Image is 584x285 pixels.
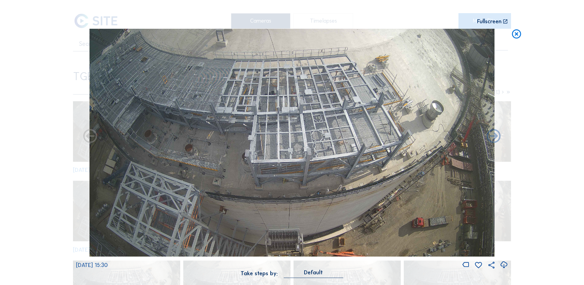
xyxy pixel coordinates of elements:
div: Take steps by: [241,271,278,276]
div: Fullscreen [477,19,502,24]
div: Default [284,270,343,278]
i: Back [485,128,502,145]
img: Image [89,29,495,257]
span: [DATE] 15:30 [76,262,108,268]
div: Default [304,270,323,275]
i: Forward [82,128,99,145]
